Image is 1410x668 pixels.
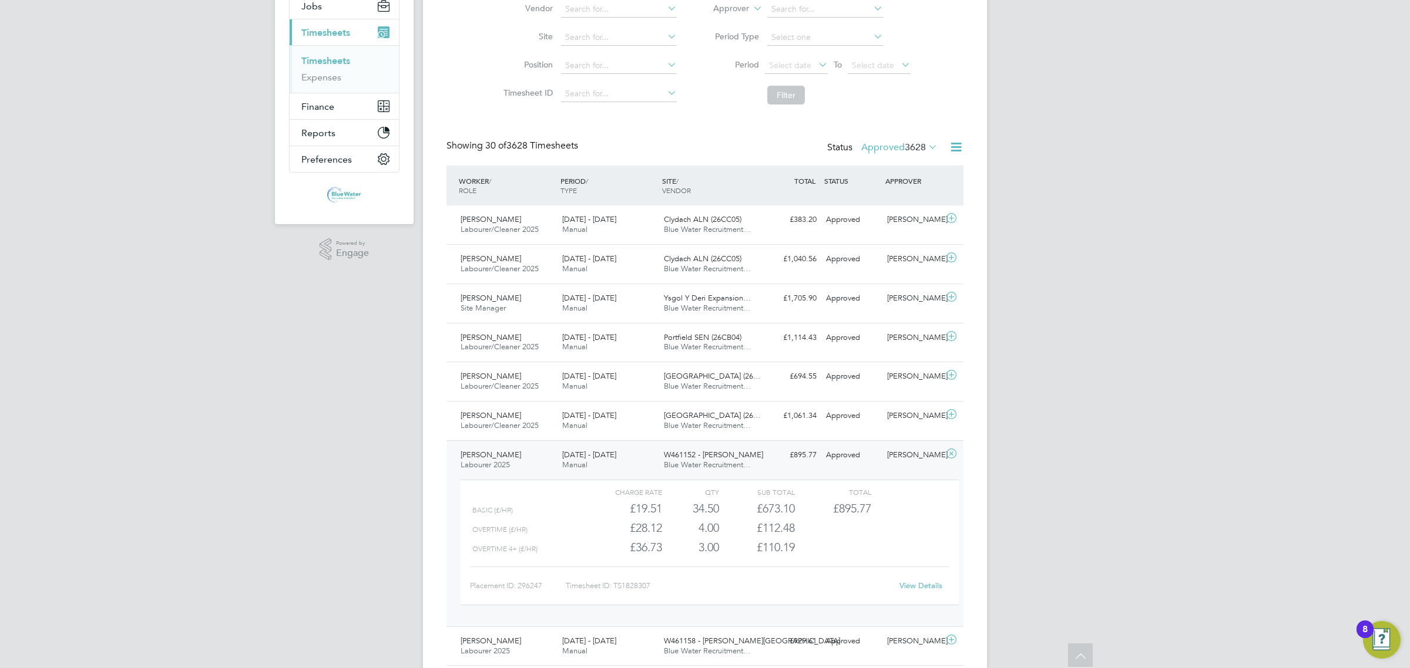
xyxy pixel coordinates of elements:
span: Blue Water Recruitment… [664,264,751,274]
label: Vendor [500,3,553,14]
div: £112.48 [719,518,795,538]
span: [PERSON_NAME] [461,332,521,342]
span: TYPE [560,185,577,195]
span: Reports [301,127,335,139]
span: [DATE] - [DATE] [562,371,616,381]
div: 34.50 [662,499,719,518]
div: Approved [821,249,882,269]
span: Labourer 2025 [461,460,510,470]
span: Labourer/Cleaner 2025 [461,224,539,234]
div: Approved [821,210,882,230]
span: Preferences [301,154,352,165]
div: £1,114.43 [760,328,821,348]
span: Manual [562,460,587,470]
div: £1,040.56 [760,249,821,269]
label: Approved [861,141,938,153]
a: Timesheets [301,55,350,66]
span: Manual [562,224,587,234]
div: £929.61 [760,632,821,651]
input: Search for... [561,29,677,46]
span: [PERSON_NAME] [461,410,521,420]
span: [GEOGRAPHIC_DATA] (26… [664,371,761,381]
span: Labourer/Cleaner 2025 [461,342,539,352]
div: Approved [821,328,882,348]
button: Filter [767,86,805,104]
span: Blue Water Recruitment… [664,420,751,430]
span: Manual [562,420,587,430]
button: Timesheets [290,19,399,45]
div: Sub Total [719,485,795,499]
span: W461158 - [PERSON_NAME][GEOGRAPHIC_DATA] [664,636,840,646]
div: Approved [821,367,882,386]
span: 30 of [485,140,506,151]
div: Approved [821,289,882,308]
label: Timesheet ID [500,87,553,98]
div: £28.12 [586,518,662,538]
div: [PERSON_NAME] [882,328,944,348]
span: [DATE] - [DATE] [562,636,616,646]
span: [PERSON_NAME] [461,214,521,224]
label: Position [500,59,553,70]
label: Period Type [706,31,759,42]
span: Manual [562,342,587,352]
div: [PERSON_NAME] [882,210,944,230]
span: Blue Water Recruitment… [664,224,751,234]
input: Search for... [561,86,677,102]
span: [DATE] - [DATE] [562,450,616,460]
div: 4.00 [662,518,719,538]
button: Preferences [290,146,399,172]
span: / [676,176,679,185]
div: Approved [821,406,882,426]
span: Portfield SEN (26CB04) [664,332,741,342]
span: ROLE [459,185,476,195]
div: £1,061.34 [760,406,821,426]
span: [DATE] - [DATE] [562,254,616,264]
span: Labourer/Cleaner 2025 [461,381,539,391]
div: [PERSON_NAME] [882,632,944,651]
span: Blue Water Recruitment… [664,342,751,352]
label: Approver [696,3,749,15]
div: PERIOD [558,170,659,201]
input: Select one [767,29,883,46]
button: Open Resource Center, 8 new notifications [1363,621,1401,659]
span: Labourer 2025 [461,646,510,656]
div: Approved [821,446,882,465]
span: Finance [301,101,334,112]
span: Engage [336,248,369,258]
div: APPROVER [882,170,944,191]
button: Finance [290,93,399,119]
img: bluewaterwales-logo-retina.png [327,184,362,203]
span: Timesheets [301,27,350,38]
div: Placement ID: 296247 [470,576,566,595]
span: Manual [562,303,587,313]
div: Timesheets [290,45,399,93]
span: Site Manager [461,303,506,313]
div: 3.00 [662,538,719,557]
div: WORKER [456,170,558,201]
div: [PERSON_NAME] [882,367,944,386]
span: [DATE] - [DATE] [562,214,616,224]
a: Go to home page [289,184,399,203]
span: Overtime (£/HR) [472,525,528,534]
span: Basic (£/HR) [472,506,513,514]
span: TOTAL [794,176,815,185]
div: £1,705.90 [760,289,821,308]
div: Status [827,140,940,156]
span: Clydach ALN (26CC05) [664,214,741,224]
div: Approved [821,632,882,651]
div: SITE [659,170,761,201]
span: [PERSON_NAME] [461,636,521,646]
div: 8 [1362,629,1368,645]
div: QTY [662,485,719,499]
button: Reports [290,120,399,146]
span: [PERSON_NAME] [461,254,521,264]
span: Manual [562,381,587,391]
span: Overtime 4+ (£/HR) [472,545,538,553]
div: [PERSON_NAME] [882,289,944,308]
span: Select date [769,60,811,70]
span: [DATE] - [DATE] [562,410,616,420]
a: Powered byEngage [320,238,370,261]
span: Jobs [301,1,322,12]
div: Total [795,485,871,499]
a: Expenses [301,72,341,83]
